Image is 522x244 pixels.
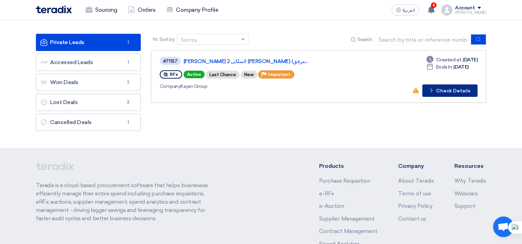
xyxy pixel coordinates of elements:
a: Contract Management [319,228,377,234]
a: Lost Deals3 [36,94,141,111]
li: Products [319,162,377,170]
a: Company Profile [161,2,224,18]
span: Search [357,36,372,43]
input: Search by title or reference number [375,34,471,45]
a: Why Teradix [454,178,486,184]
div: New [241,71,257,79]
span: Company [160,83,181,89]
a: Contact us [398,216,426,222]
a: Privacy Policy [398,203,432,209]
a: e-RFx [319,191,334,197]
a: Private Leads1 [36,34,141,51]
div: #71157 [163,59,177,63]
div: [DATE] [426,56,477,63]
span: العربية [403,8,415,13]
button: العربية [392,4,419,16]
a: e-Auction [319,203,344,209]
span: Ends In [436,63,452,71]
span: 3 [124,99,132,106]
div: [DATE] [426,63,469,71]
a: Terms of use [398,191,431,197]
div: Kayan Group [160,83,357,90]
span: 1 [124,59,132,66]
span: 4 [431,2,436,8]
a: Support [454,203,475,209]
span: 1 [124,39,132,46]
button: Check Details [422,84,477,97]
a: Sourcing [80,2,122,18]
p: Teradix is a cloud-based procurement software that helps businesses efficiently manage their enti... [36,181,216,223]
span: Active [184,71,205,78]
span: Important [268,72,290,77]
div: Account [455,5,475,11]
div: Sort by [181,37,197,44]
span: Sort by [159,36,175,43]
a: Purchase Requisition [319,178,370,184]
a: Accessed Leads1 [36,54,141,71]
img: profile_test.png [441,4,452,16]
div: Last Chance [206,71,239,79]
a: [PERSON_NAME] لاسلكى 2 [PERSON_NAME] (مرفق... [184,58,356,64]
a: Supplier Management [319,216,375,222]
span: 1 [124,119,132,126]
div: [PERSON_NAME] [455,11,486,14]
a: About Teradix [398,178,434,184]
a: Won Deals2 [36,74,141,91]
a: Orders [122,2,161,18]
img: Teradix logo [36,6,72,13]
li: Resources [454,162,486,170]
a: Open chat [493,216,514,237]
span: 2 [124,79,132,86]
a: Webinars [454,191,478,197]
span: Created at [436,56,461,63]
span: RFx [170,72,178,77]
li: Company [398,162,434,170]
a: Cancelled Deals1 [36,114,141,131]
